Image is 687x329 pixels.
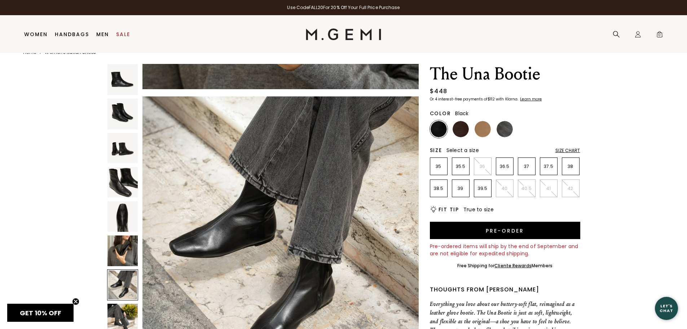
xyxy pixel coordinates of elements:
p: 39.5 [474,186,491,191]
span: Select a size [446,147,479,154]
klarna-placement-style-body: Or 4 interest-free payments of [430,96,488,102]
p: 36.5 [496,164,513,169]
a: Handbags [55,31,89,37]
a: Cliente Rewards [494,263,532,269]
p: 38.5 [430,186,447,191]
p: 40.5 [518,186,535,191]
a: Women [24,31,48,37]
span: Black [455,110,468,117]
strong: FALL20 [309,4,323,10]
img: The Una Bootie [107,167,138,198]
p: 40 [496,186,513,191]
img: Chocolate [453,121,469,137]
span: True to size [463,206,494,213]
a: Sale [116,31,130,37]
a: Men [96,31,109,37]
img: The Una Bootie [107,235,138,266]
klarna-placement-style-cta: Learn more [520,96,542,102]
img: The Una Bootie [107,133,138,164]
h2: Fit Tip [439,207,459,212]
h2: Size [430,147,442,153]
img: The Una Bootie [107,99,138,129]
img: Black [431,121,447,137]
klarna-placement-style-body: with Klarna [496,96,519,102]
klarna-placement-style-amount: $112 [488,96,495,102]
a: Learn more [519,97,542,101]
p: 38 [562,164,579,169]
p: 35.5 [452,164,469,169]
button: Close teaser [72,298,79,305]
div: GET 10% OFFClose teaser [7,304,74,322]
p: 42 [562,186,579,191]
h1: The Una Bootie [430,64,580,84]
div: Size Chart [555,148,580,153]
p: 41 [540,186,557,191]
div: Free Shipping for Members [457,263,553,269]
div: Thoughts from [PERSON_NAME] [430,285,580,294]
span: GET 10% OFF [20,308,61,317]
p: 35 [430,164,447,169]
img: The Una Bootie [107,201,138,232]
p: 37 [518,164,535,169]
p: 36 [474,164,491,169]
p: 39 [452,186,469,191]
img: The Una Bootie [107,64,138,95]
h2: Color [430,111,451,116]
div: Let's Chat [655,304,678,313]
p: 37.5 [540,164,557,169]
button: Pre-order [430,222,580,239]
span: 0 [656,32,663,39]
img: M.Gemi [306,29,381,40]
img: Light Tan [475,121,491,137]
div: $448 [430,87,448,96]
div: Pre-ordered items will ship by the end of September and are not eligible for expedited shipping. [430,243,580,257]
img: Gunmetal [497,121,513,137]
